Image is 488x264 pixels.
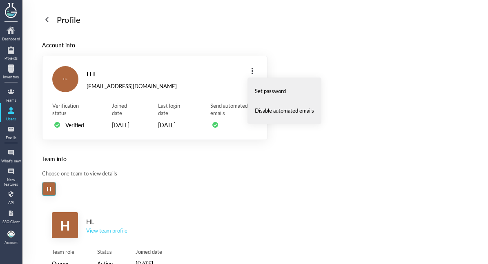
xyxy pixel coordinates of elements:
[52,248,74,255] div: Team role
[57,13,80,26] div: Profile
[1,220,21,224] div: SSO Client
[1,201,21,205] div: API
[47,182,51,195] span: H
[87,82,177,90] div: [EMAIL_ADDRESS][DOMAIN_NAME]
[158,120,187,130] div: [DATE]
[1,188,21,205] a: API
[42,154,267,163] div: Team info
[1,146,21,163] a: What's new
[255,107,314,114] span: Disable automated emails
[1,62,21,79] a: Inventory
[42,170,267,177] div: Choose one team to view details
[1,136,21,140] div: Emails
[1,37,21,41] div: Dashboard
[112,120,135,130] div: [DATE]
[1,75,21,79] div: Inventory
[42,13,80,26] a: Profile
[1,104,21,121] a: Users
[210,102,257,117] div: Send automated emails
[112,102,135,117] div: Joined date
[4,241,18,245] div: Account
[7,231,15,238] img: b9474ba4-a536-45cc-a50d-c6e2543a7ac2.jpeg
[136,248,162,255] div: Joined date
[65,120,84,130] div: Verified
[1,165,21,186] a: New features
[1,98,21,102] div: Teams
[1,43,21,60] a: Projects
[1,56,21,60] div: Projects
[97,248,113,255] div: Status
[1,178,21,186] div: New features
[86,216,127,227] div: HL
[1,159,21,163] div: What's new
[52,102,89,117] div: Verification status
[255,87,286,95] span: Set password
[1,123,21,140] a: Emails
[1,117,21,121] div: Users
[63,66,67,92] span: HL
[1,85,21,102] a: Teams
[1,207,21,224] a: SSO Client
[87,69,177,79] div: H L
[1,24,21,41] a: Dashboard
[86,227,127,234] a: View team profile
[42,40,267,49] div: Account info
[60,212,70,238] span: H
[158,102,187,117] div: Last login date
